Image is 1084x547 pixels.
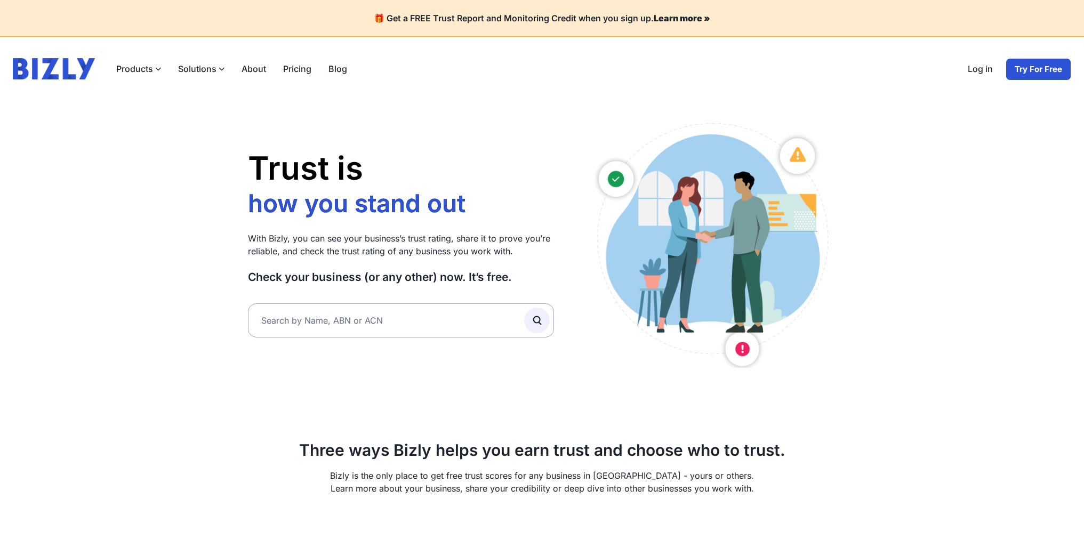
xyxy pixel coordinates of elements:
h2: Three ways Bizly helps you earn trust and choose who to trust. [248,440,837,461]
img: Australian small business owners illustration [586,118,836,368]
span: Trust is [248,149,363,187]
p: Bizly is the only place to get free trust scores for any business in [GEOGRAPHIC_DATA] - yours or... [248,469,837,495]
a: Pricing [275,58,320,79]
img: bizly_logo.svg [13,58,95,79]
li: how you stand out [248,188,471,219]
h3: Check your business (or any other) now. It’s free. [248,270,555,284]
a: Learn more » [654,13,710,23]
p: With Bizly, you can see your business’s trust rating, share it to prove you’re reliable, and chec... [248,232,555,258]
label: Solutions [170,58,233,79]
a: About [233,58,275,79]
h4: 🎁 Get a FREE Trust Report and Monitoring Credit when you sign up. [13,13,1071,23]
a: Blog [320,58,356,79]
input: Search by Name, ABN or ACN [248,303,555,337]
label: Products [108,58,170,79]
li: who you work with [248,219,471,250]
a: Log in [959,58,1001,81]
a: Try For Free [1006,58,1071,81]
